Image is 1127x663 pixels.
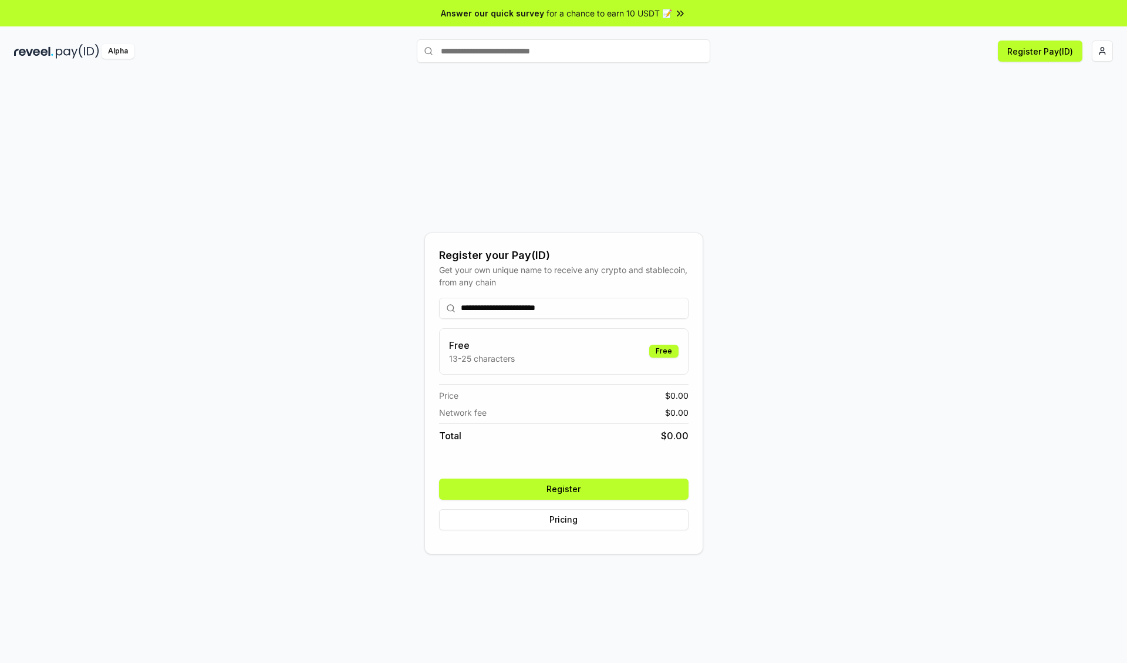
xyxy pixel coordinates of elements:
[56,44,99,59] img: pay_id
[439,429,461,443] span: Total
[998,41,1082,62] button: Register Pay(ID)
[439,479,689,500] button: Register
[449,352,515,365] p: 13-25 characters
[665,389,689,402] span: $ 0.00
[439,389,458,402] span: Price
[441,7,544,19] span: Answer our quick survey
[665,406,689,419] span: $ 0.00
[14,44,53,59] img: reveel_dark
[649,345,679,358] div: Free
[439,509,689,530] button: Pricing
[439,406,487,419] span: Network fee
[439,247,689,264] div: Register your Pay(ID)
[661,429,689,443] span: $ 0.00
[449,338,515,352] h3: Free
[102,44,134,59] div: Alpha
[439,264,689,288] div: Get your own unique name to receive any crypto and stablecoin, from any chain
[546,7,672,19] span: for a chance to earn 10 USDT 📝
